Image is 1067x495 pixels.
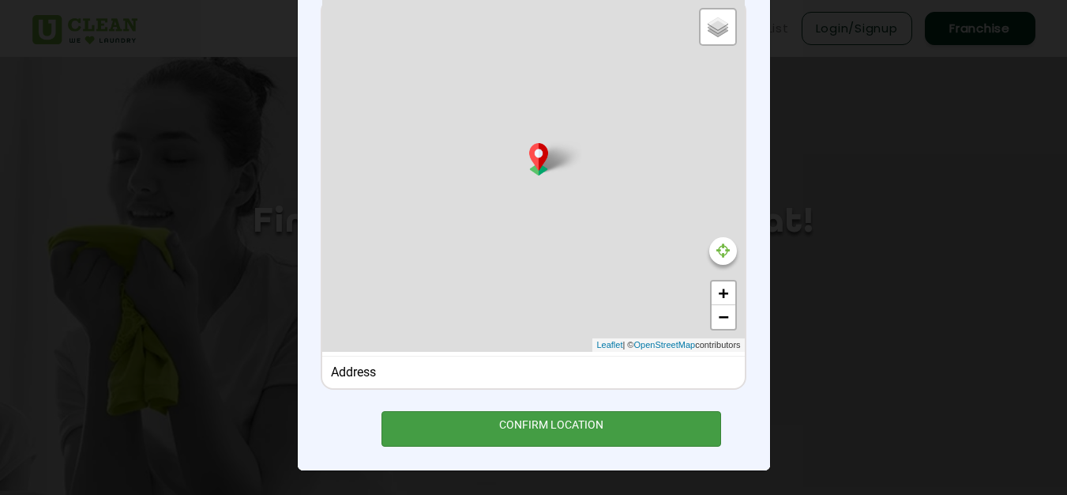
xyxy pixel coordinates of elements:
a: Leaflet [596,338,622,352]
a: Zoom in [712,282,735,305]
div: CONFIRM LOCATION [381,411,722,447]
div: | © contributors [592,338,744,352]
div: Address [331,365,736,380]
a: Layers [701,9,735,44]
a: Zoom out [712,305,735,329]
a: OpenStreetMap [633,338,695,352]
